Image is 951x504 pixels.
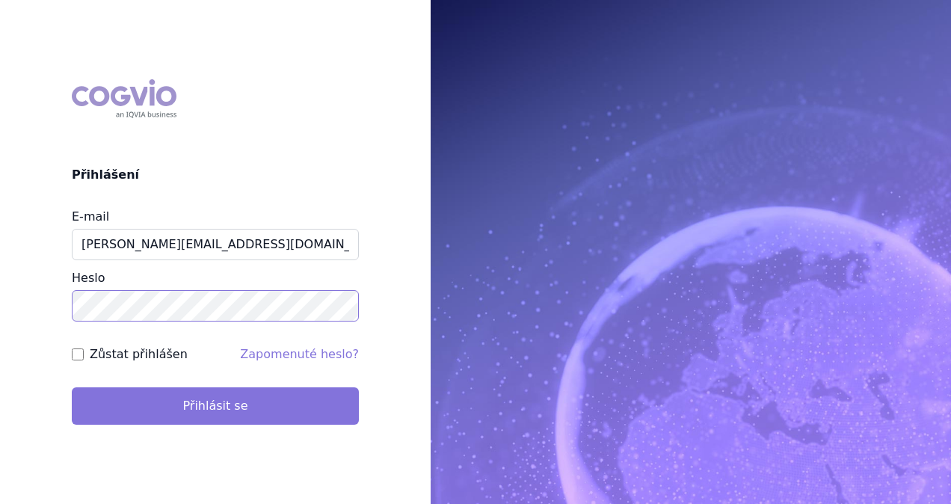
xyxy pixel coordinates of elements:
[72,166,359,184] h2: Přihlášení
[72,79,176,118] div: COGVIO
[240,347,359,361] a: Zapomenuté heslo?
[72,271,105,285] label: Heslo
[72,387,359,425] button: Přihlásit se
[72,209,109,224] label: E-mail
[90,345,188,363] label: Zůstat přihlášen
